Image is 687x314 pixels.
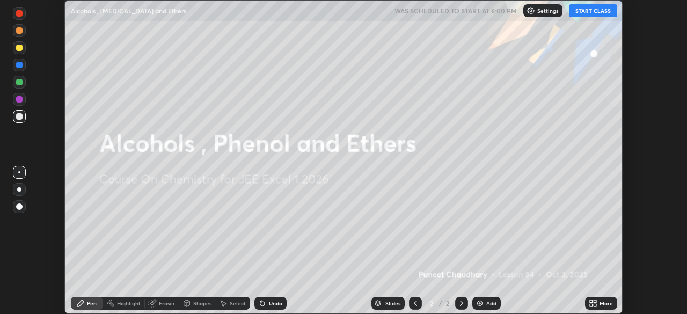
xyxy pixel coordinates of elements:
p: Alcohols , [MEDICAL_DATA] and Ethers [71,6,186,15]
img: class-settings-icons [527,6,535,15]
div: More [600,301,613,306]
button: START CLASS [569,4,617,17]
div: Eraser [159,301,175,306]
h5: WAS SCHEDULED TO START AT 6:00 PM [394,6,517,16]
div: Shapes [193,301,211,306]
div: Pen [87,301,97,306]
div: Select [230,301,246,306]
div: Add [486,301,496,306]
div: Undo [269,301,282,306]
p: Settings [537,8,558,13]
div: Slides [385,301,400,306]
div: 2 [426,300,437,306]
div: Highlight [117,301,141,306]
div: 2 [444,298,451,308]
img: add-slide-button [476,299,484,308]
div: / [439,300,442,306]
